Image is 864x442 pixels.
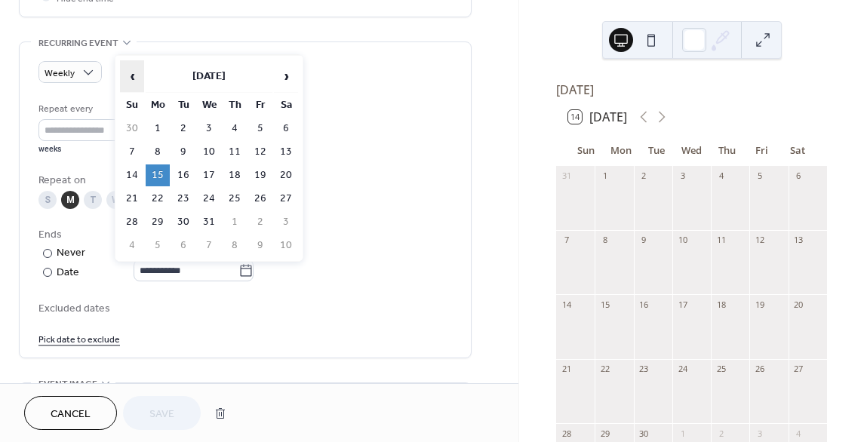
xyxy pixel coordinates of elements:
[793,170,804,182] div: 6
[677,170,688,182] div: 3
[274,211,298,233] td: 3
[754,364,765,375] div: 26
[754,299,765,310] div: 19
[223,235,247,256] td: 8
[754,428,765,439] div: 3
[171,235,195,256] td: 6
[599,235,610,246] div: 8
[38,173,449,189] div: Repeat on
[248,211,272,233] td: 2
[248,235,272,256] td: 9
[248,94,272,116] th: Fr
[171,211,195,233] td: 30
[223,188,247,210] td: 25
[171,94,195,116] th: Tu
[38,144,143,155] div: weeks
[248,141,272,163] td: 12
[146,211,170,233] td: 29
[146,118,170,140] td: 1
[121,61,143,91] span: ‹
[61,191,79,209] div: M
[57,264,254,281] div: Date
[715,235,727,246] div: 11
[248,164,272,186] td: 19
[677,428,688,439] div: 1
[171,188,195,210] td: 23
[197,164,221,186] td: 17
[677,364,688,375] div: 24
[745,136,780,166] div: Fri
[197,94,221,116] th: We
[715,364,727,375] div: 25
[638,299,650,310] div: 16
[38,227,449,243] div: Ends
[38,101,140,117] div: Repeat every
[638,136,674,166] div: Tue
[197,188,221,210] td: 24
[599,299,610,310] div: 15
[274,235,298,256] td: 10
[146,235,170,256] td: 5
[638,235,650,246] div: 9
[754,235,765,246] div: 12
[274,141,298,163] td: 13
[171,141,195,163] td: 9
[556,81,827,99] div: [DATE]
[779,136,815,166] div: Sat
[120,235,144,256] td: 4
[793,364,804,375] div: 27
[561,299,572,310] div: 14
[106,191,125,209] div: W
[51,407,91,422] span: Cancel
[197,118,221,140] td: 3
[38,332,120,348] span: Pick date to exclude
[248,118,272,140] td: 5
[120,211,144,233] td: 28
[677,299,688,310] div: 17
[599,364,610,375] div: 22
[223,141,247,163] td: 11
[793,428,804,439] div: 4
[38,191,57,209] div: S
[146,188,170,210] td: 22
[223,164,247,186] td: 18
[38,301,452,317] span: Excluded dates
[599,170,610,182] div: 1
[120,141,144,163] td: 7
[45,65,75,82] span: Weekly
[715,299,727,310] div: 18
[120,94,144,116] th: Su
[561,170,572,182] div: 31
[171,164,195,186] td: 16
[223,211,247,233] td: 1
[197,211,221,233] td: 31
[638,428,650,439] div: 30
[563,106,632,127] button: 14[DATE]
[120,188,144,210] td: 21
[561,364,572,375] div: 21
[223,94,247,116] th: Th
[604,136,639,166] div: Mon
[38,376,97,392] span: Event image
[274,94,298,116] th: Sa
[146,141,170,163] td: 8
[171,118,195,140] td: 2
[120,164,144,186] td: 14
[793,235,804,246] div: 13
[274,188,298,210] td: 27
[120,118,144,140] td: 30
[599,428,610,439] div: 29
[146,164,170,186] td: 15
[197,141,221,163] td: 10
[146,60,272,93] th: [DATE]
[709,136,745,166] div: Thu
[38,35,118,51] span: Recurring event
[24,396,117,430] button: Cancel
[84,191,102,209] div: T
[57,245,86,261] div: Never
[568,136,604,166] div: Sun
[638,364,650,375] div: 23
[715,428,727,439] div: 2
[223,118,247,140] td: 4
